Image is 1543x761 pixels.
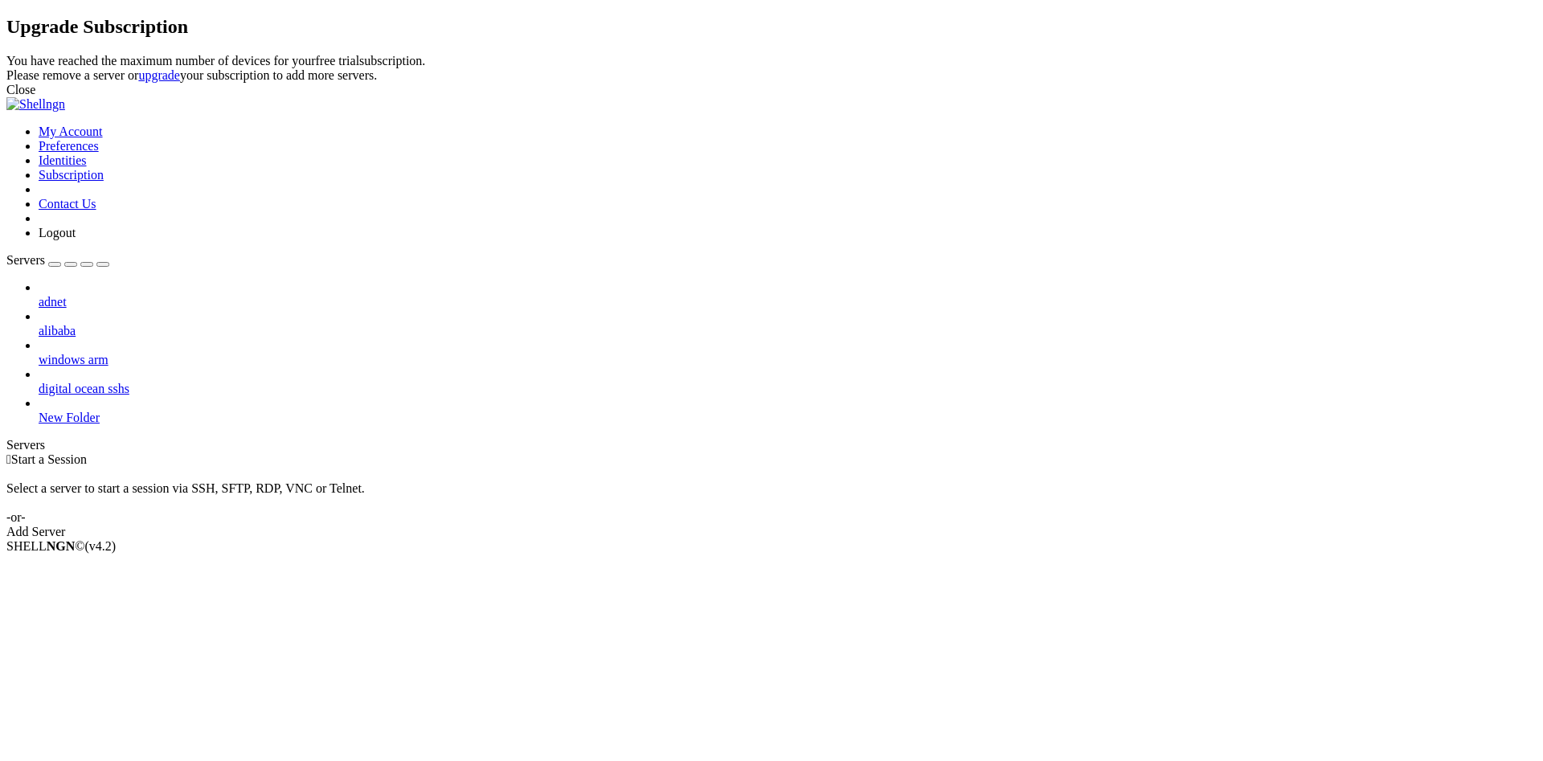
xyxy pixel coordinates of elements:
[39,309,1537,338] li: alibaba
[6,253,45,267] span: Servers
[39,125,103,138] a: My Account
[39,338,1537,367] li: windows arm
[39,139,99,153] a: Preferences
[39,382,129,395] span: digital ocean sshs
[39,295,67,309] span: adnet
[39,411,1537,425] a: New Folder
[6,467,1537,525] div: Select a server to start a session via SSH, SFTP, RDP, VNC or Telnet. -or-
[39,197,96,211] a: Contact Us
[39,168,104,182] a: Subscription
[39,324,76,338] span: alibaba
[138,68,180,82] a: upgrade
[39,324,1537,338] a: alibaba
[39,295,1537,309] a: adnet
[39,367,1537,396] li: digital ocean sshs
[39,411,100,424] span: New Folder
[6,54,1537,83] div: You have reached the maximum number of devices for your free trial subscription. Please remove a ...
[39,396,1537,425] li: New Folder
[39,353,1537,367] a: windows arm
[6,83,1537,97] div: Close
[6,97,65,112] img: Shellngn
[39,226,76,239] a: Logout
[39,382,1537,396] a: digital ocean sshs
[39,280,1537,309] li: adnet
[11,452,87,466] span: Start a Session
[6,438,1537,452] div: Servers
[39,353,108,366] span: windows arm
[6,452,11,466] span: 
[6,525,1537,539] div: Add Server
[6,16,1537,38] h2: Upgrade Subscription
[6,253,109,267] a: Servers
[39,153,87,167] a: Identities
[47,539,76,553] b: NGN
[6,539,116,553] span: SHELL ©
[85,539,117,553] span: 4.2.0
